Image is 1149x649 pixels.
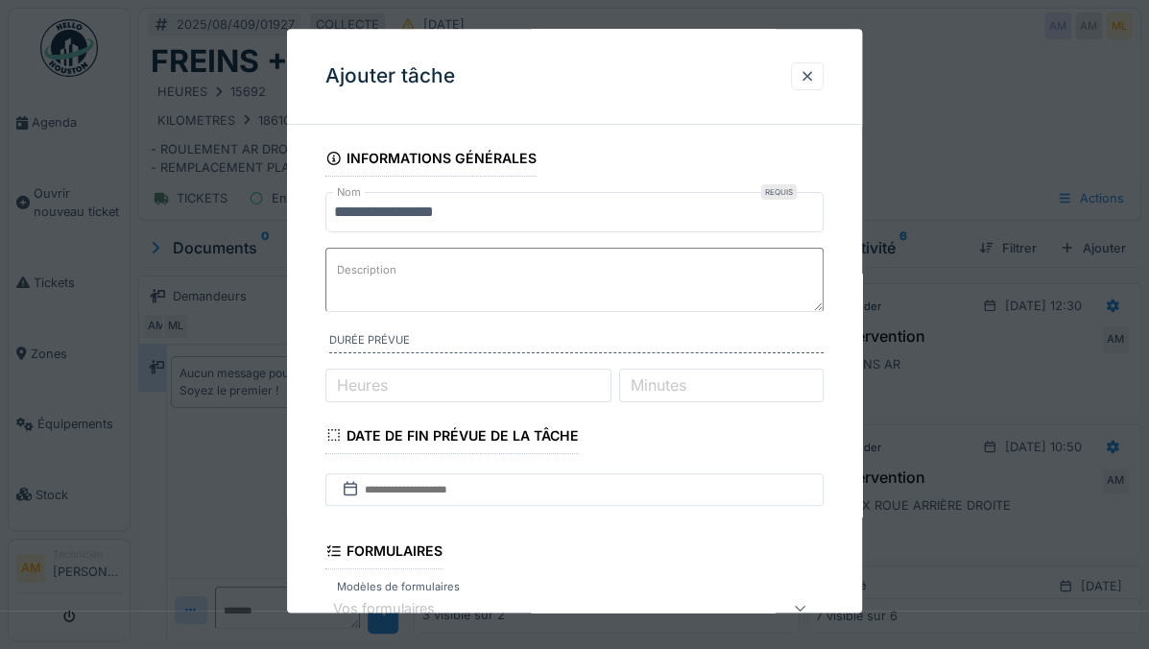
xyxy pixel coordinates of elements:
label: Nom [333,185,365,202]
div: Formulaires [325,538,443,570]
label: Heures [333,373,392,397]
label: Durée prévue [329,333,824,354]
div: Vos formulaires [333,598,462,619]
div: Informations générales [325,144,537,177]
div: Date de fin prévue de la tâche [325,421,579,454]
h3: Ajouter tâche [325,64,455,88]
div: Requis [761,185,797,201]
label: Description [333,259,400,283]
label: Minutes [627,373,690,397]
label: Modèles de formulaires [333,580,464,596]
